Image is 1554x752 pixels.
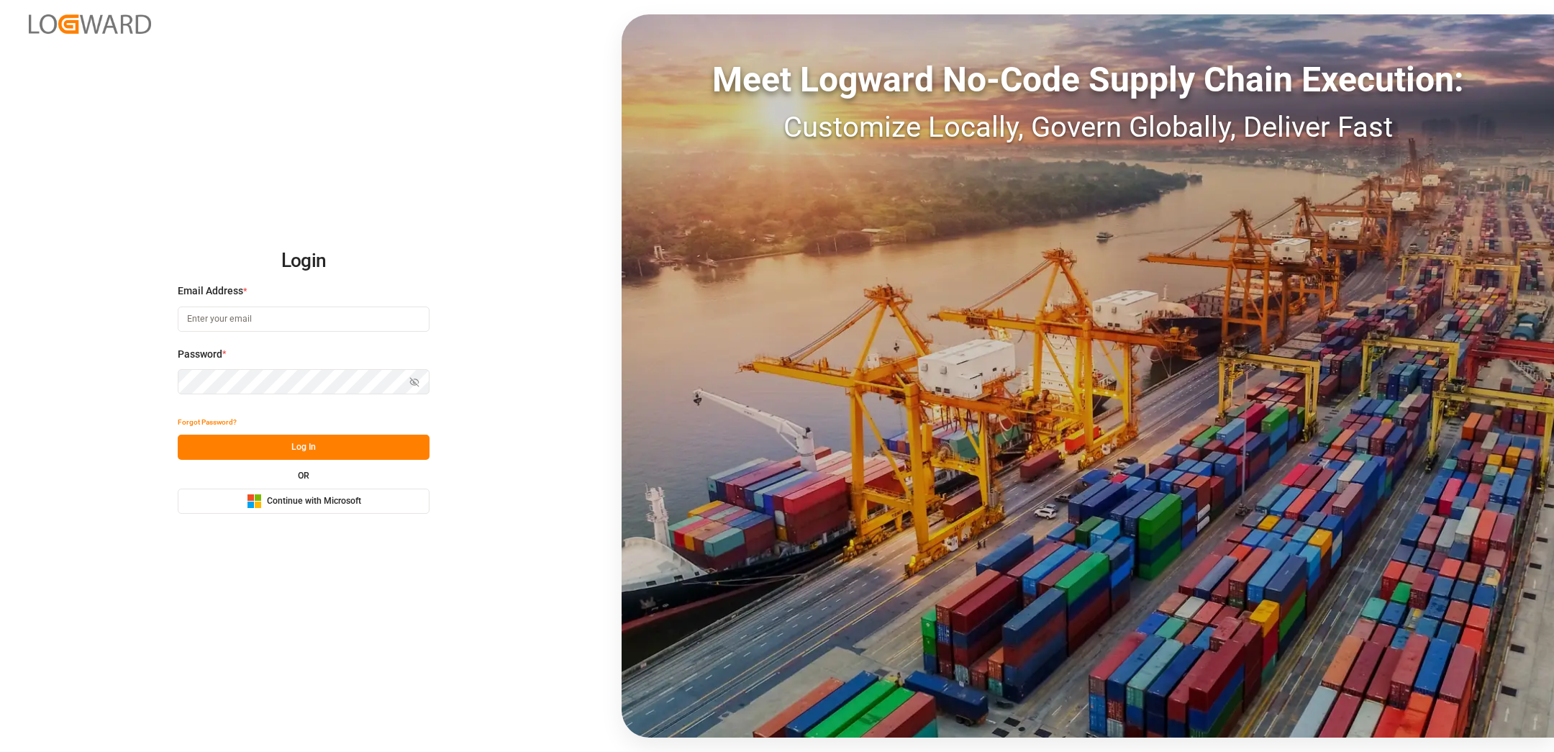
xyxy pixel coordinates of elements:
[622,54,1554,106] div: Meet Logward No-Code Supply Chain Execution:
[178,435,430,460] button: Log In
[267,495,361,508] span: Continue with Microsoft
[298,471,309,480] small: OR
[178,238,430,284] h2: Login
[178,284,243,299] span: Email Address
[622,106,1554,149] div: Customize Locally, Govern Globally, Deliver Fast
[178,409,237,435] button: Forgot Password?
[178,489,430,514] button: Continue with Microsoft
[29,14,151,34] img: Logward_new_orange.png
[178,307,430,332] input: Enter your email
[178,347,222,362] span: Password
